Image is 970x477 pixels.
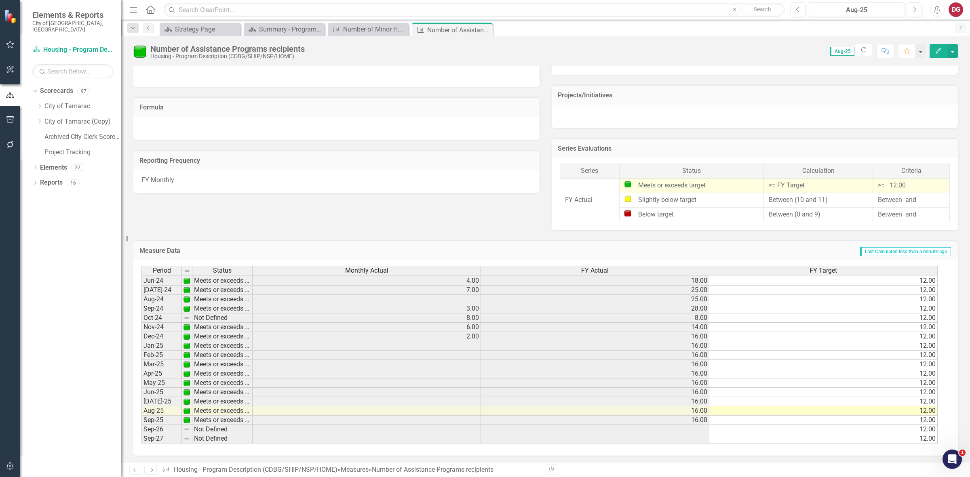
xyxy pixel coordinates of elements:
td: 16.00 [481,369,709,378]
div: 97 [77,88,90,95]
td: Meets or exceeds target [192,360,253,369]
div: Below target [624,210,759,219]
div: Number of Assistance Programs recipients [372,466,493,473]
td: Sep-24 [141,304,182,313]
img: 8DAGhfEEPCf229AAAAAElFTkSuQmCC [183,426,190,433]
td: Jun-24 [141,276,182,286]
td: 8.00 [481,313,709,323]
span: Elements & Reports [32,10,113,20]
div: DG [949,2,963,17]
div: Number of Assistance Programs recipients [427,25,491,35]
td: Sep-26 [141,425,182,434]
td: Jan-25 [141,341,182,351]
div: » » [162,465,540,475]
td: 16.00 [481,341,709,351]
div: Slightly below target [624,195,759,205]
td: Meets or exceeds target [192,276,253,286]
img: 1UOPjbPZzarJnojPNnPdqcrKqsyubKg2UwelywlROmNPl+gdMW9Kb8ri8GgAAAABJRU5ErkJggg== [183,389,190,395]
td: Meets or exceeds target [192,378,253,388]
td: >= 12.00 [873,179,950,193]
td: Between (10 and 11) [764,193,873,207]
img: 1UOPjbPZzarJnojPNnPdqcrKqsyubKg2UwelywlROmNPl+gdMW9Kb8ri8GgAAAABJRU5ErkJggg== [183,333,190,340]
th: Status [619,164,763,179]
td: 12.00 [709,351,938,360]
a: Number of Minor Home Repair recipients [330,24,407,34]
div: Aug-25 [811,5,902,15]
td: Meets or exceeds target [192,369,253,378]
div: Meets or exceeds target [624,181,759,190]
img: 1UOPjbPZzarJnojPNnPdqcrKqsyubKg2UwelywlROmNPl+gdMW9Kb8ri8GgAAAABJRU5ErkJggg== [183,343,190,349]
td: 8.00 [253,313,481,323]
td: 3.00 [253,304,481,313]
td: Meets or exceeds target [192,304,253,313]
td: 16.00 [481,388,709,397]
td: Not Defined [192,313,253,323]
td: 12.00 [709,434,938,443]
img: 1UOPjbPZzarJnojPNnPdqcrKqsyubKg2UwelywlROmNPl+gdMW9Kb8ri8GgAAAABJRU5ErkJggg== [183,361,190,368]
td: Between and [873,193,950,207]
h3: Series Evaluations [558,145,952,152]
a: Housing - Program Description (CDBG/SHIP/NSP/HOME) [32,45,113,55]
td: [DATE]-24 [141,286,182,295]
img: 8DAGhfEEPCf229AAAAAElFTkSuQmCC [183,435,190,442]
td: 12.00 [709,286,938,295]
td: Meets or exceeds target [192,397,253,406]
td: Feb-25 [141,351,182,360]
td: Between (0 and 9) [764,207,873,222]
input: Search Below... [32,64,113,78]
button: Search [742,4,782,15]
div: FY Monthly [133,170,540,193]
td: Between and [873,207,950,222]
td: 25.00 [481,295,709,304]
td: 16.00 [481,360,709,369]
td: Meets or exceeds target [192,416,253,425]
td: 16.00 [481,406,709,416]
td: 12.00 [709,397,938,406]
td: Meets or exceeds target [192,323,253,332]
small: City of [GEOGRAPHIC_DATA], [GEOGRAPHIC_DATA] [32,20,113,33]
div: Housing - Program Description (CDBG/SHIP/NSP/HOME) [150,53,305,59]
span: 1 [959,450,966,456]
td: >= FY Target [764,179,873,193]
input: Search ClearPoint... [164,3,784,17]
td: 14.00 [481,323,709,332]
td: Meets or exceeds target [192,295,253,304]
a: Strategy Page [162,24,238,34]
div: Number of Assistance Programs recipients [150,44,305,53]
td: 25.00 [481,286,709,295]
span: Search [754,6,771,13]
span: Monthly Actual [345,267,388,274]
td: 28.00 [481,304,709,313]
td: Not Defined [192,434,253,443]
a: Reports [40,178,63,187]
img: 8DAGhfEEPCf229AAAAAElFTkSuQmCC [183,315,190,321]
img: Below target [624,210,631,216]
a: Archived City Clerk Scorecard [44,132,121,142]
td: 12.00 [709,378,938,388]
img: 1UOPjbPZzarJnojPNnPdqcrKqsyubKg2UwelywlROmNPl+gdMW9Kb8ri8GgAAAABJRU5ErkJggg== [183,296,190,303]
td: 4.00 [253,276,481,286]
th: Calculation [764,164,873,179]
div: 22 [71,164,84,171]
td: 12.00 [709,341,938,351]
td: Sep-27 [141,434,182,443]
td: Oct-24 [141,313,182,323]
img: 1UOPjbPZzarJnojPNnPdqcrKqsyubKg2UwelywlROmNPl+gdMW9Kb8ri8GgAAAABJRU5ErkJggg== [183,324,190,330]
td: Meets or exceeds target [192,332,253,341]
td: 16.00 [481,416,709,425]
img: ClearPoint Strategy [4,9,18,23]
a: Housing - Program Description (CDBG/SHIP/NSP/HOME) [174,466,337,473]
img: 1UOPjbPZzarJnojPNnPdqcrKqsyubKg2UwelywlROmNPl+gdMW9Kb8ri8GgAAAABJRU5ErkJggg== [183,277,190,284]
img: 1UOPjbPZzarJnojPNnPdqcrKqsyubKg2UwelywlROmNPl+gdMW9Kb8ri8GgAAAABJRU5ErkJggg== [183,408,190,414]
img: 1UOPjbPZzarJnojPNnPdqcrKqsyubKg2UwelywlROmNPl+gdMW9Kb8ri8GgAAAABJRU5ErkJggg== [183,370,190,377]
td: Mar-25 [141,360,182,369]
div: Strategy Page [175,24,238,34]
td: 12.00 [709,406,938,416]
span: Status [213,267,232,274]
img: 1UOPjbPZzarJnojPNnPdqcrKqsyubKg2UwelywlROmNPl+gdMW9Kb8ri8GgAAAABJRU5ErkJggg== [183,417,190,423]
td: 7.00 [253,286,481,295]
span: Aug-25 [830,47,854,56]
td: Not Defined [192,425,253,434]
td: 12.00 [709,304,938,313]
td: Meets or exceeds target [192,341,253,351]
